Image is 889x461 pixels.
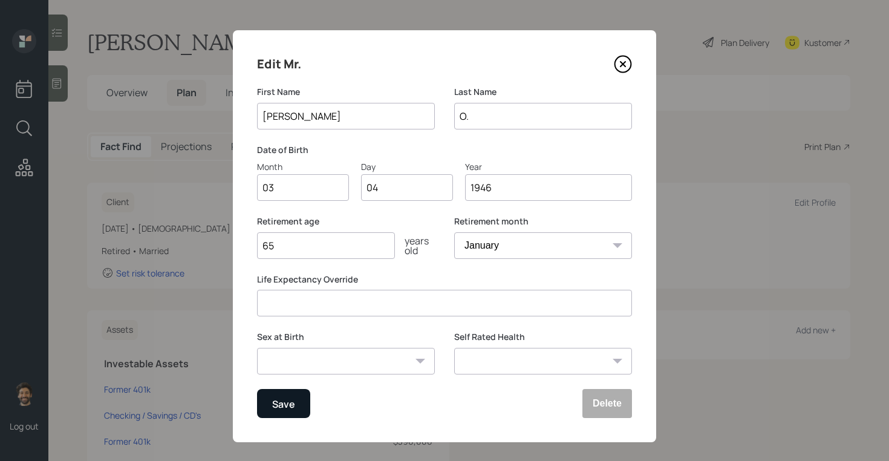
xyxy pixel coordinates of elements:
[361,174,453,201] input: Day
[454,331,632,343] label: Self Rated Health
[272,396,295,412] div: Save
[465,160,632,173] div: Year
[465,174,632,201] input: Year
[257,54,301,74] h4: Edit Mr.
[361,160,453,173] div: Day
[395,236,435,255] div: years old
[582,389,632,418] button: Delete
[257,215,435,227] label: Retirement age
[454,86,632,98] label: Last Name
[257,273,632,286] label: Life Expectancy Override
[257,389,310,418] button: Save
[257,144,632,156] label: Date of Birth
[257,86,435,98] label: First Name
[257,160,349,173] div: Month
[257,174,349,201] input: Month
[454,215,632,227] label: Retirement month
[257,331,435,343] label: Sex at Birth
